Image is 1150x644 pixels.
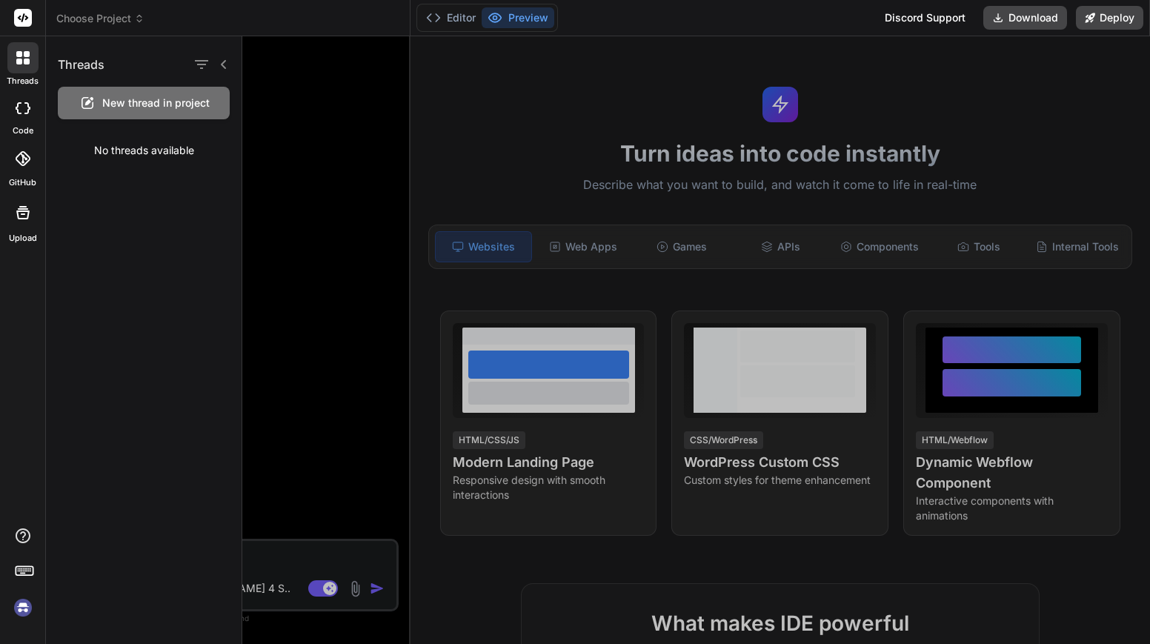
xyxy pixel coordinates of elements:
button: Deploy [1076,6,1143,30]
label: Upload [9,232,37,245]
button: Preview [482,7,554,28]
div: No threads available [46,131,242,170]
label: GitHub [9,176,36,189]
div: Discord Support [876,6,974,30]
span: New thread in project [102,96,210,110]
label: code [13,125,33,137]
label: threads [7,75,39,87]
img: signin [10,595,36,620]
h1: Threads [58,56,104,73]
span: Choose Project [56,11,144,26]
button: Editor [420,7,482,28]
button: Download [983,6,1067,30]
